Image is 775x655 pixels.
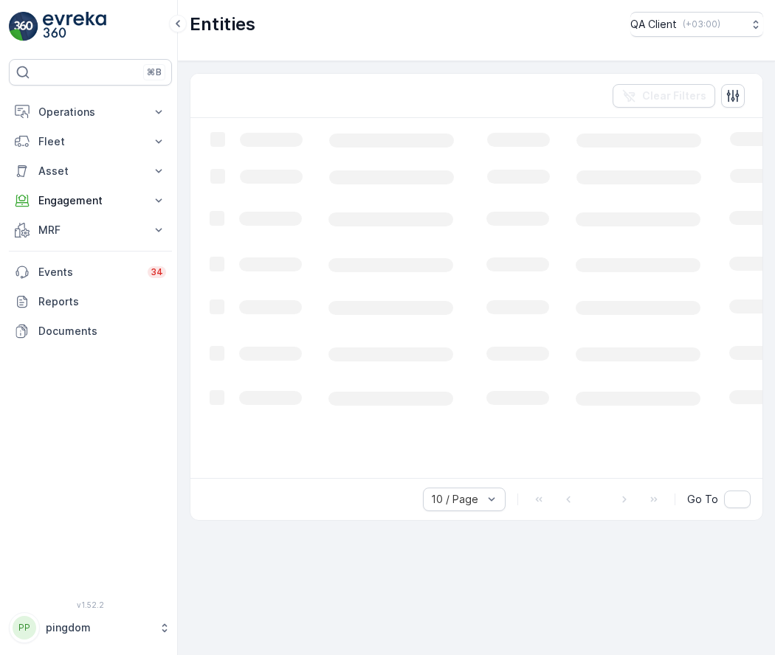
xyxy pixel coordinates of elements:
[9,12,38,41] img: logo
[613,84,715,108] button: Clear Filters
[38,265,139,280] p: Events
[151,266,163,278] p: 34
[43,12,106,41] img: logo_light-DOdMpM7g.png
[38,324,166,339] p: Documents
[147,66,162,78] p: ⌘B
[38,223,142,238] p: MRF
[9,612,172,643] button: PPpingdom
[9,600,172,609] span: v 1.52.2
[38,193,142,208] p: Engagement
[630,12,763,37] button: QA Client(+03:00)
[9,215,172,245] button: MRF
[38,294,166,309] p: Reports
[46,620,151,635] p: pingdom
[9,97,172,127] button: Operations
[630,17,677,32] p: QA Client
[642,89,706,103] p: Clear Filters
[38,105,142,119] p: Operations
[687,492,718,507] span: Go To
[38,134,142,149] p: Fleet
[9,186,172,215] button: Engagement
[9,316,172,346] a: Documents
[9,287,172,316] a: Reports
[9,156,172,186] button: Asset
[13,616,36,640] div: PP
[9,127,172,156] button: Fleet
[190,13,255,36] p: Entities
[683,18,720,30] p: ( +03:00 )
[9,257,172,287] a: Events34
[38,164,142,179] p: Asset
